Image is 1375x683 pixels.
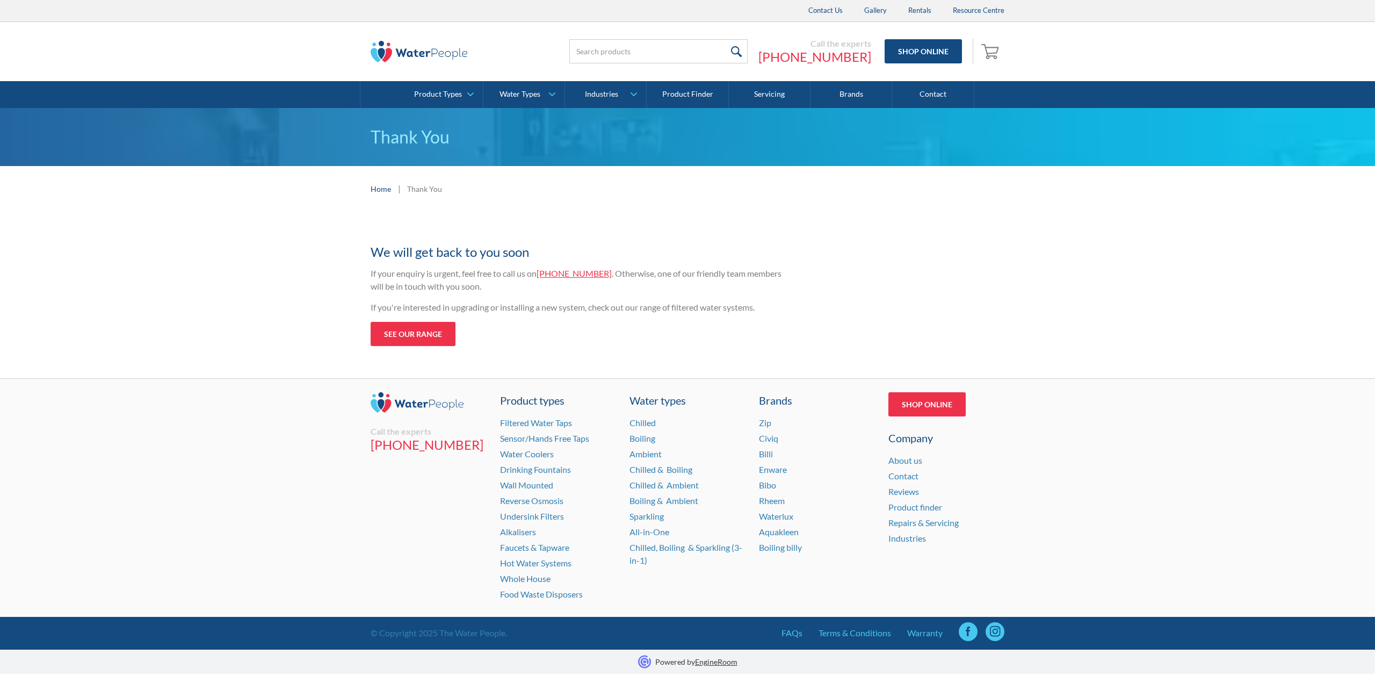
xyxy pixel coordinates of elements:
[585,90,618,99] div: Industries
[629,527,669,537] a: All-in-One
[371,627,507,639] div: © Copyright 2025 The Water People.
[888,486,919,497] a: Reviews
[500,542,569,552] a: Faucets & Tapware
[759,433,778,443] a: Civiq
[629,542,742,565] a: Chilled, Boiling & Sparkling (3-in-1)
[759,464,787,474] a: Enware
[396,182,402,195] div: |
[371,183,391,195] a: Home
[500,433,589,443] a: Sensor/Hands Free Taps
[888,517,959,528] a: Repairs & Servicing
[759,511,793,521] a: Waterlux
[885,39,962,63] a: Shop Online
[758,49,871,65] a: [PHONE_NUMBER]
[629,392,746,408] a: Water types
[759,495,785,506] a: Rheem
[629,464,692,474] a: Chilled & Boiling
[759,392,875,408] div: Brands
[371,124,1004,150] p: Thank You
[629,511,664,521] a: Sparkling
[414,90,462,99] div: Product Types
[629,418,656,428] a: Chilled
[500,589,583,599] a: Food Waste Disposers
[371,242,790,262] h2: We will get back to you soon
[888,502,942,512] a: Product finder
[500,90,540,99] div: Water Types
[981,42,1002,60] img: shopping cart
[500,392,616,408] a: Product types
[810,81,892,108] a: Brands
[629,495,698,506] a: Boiling & Ambient
[629,480,699,490] a: Chilled & Ambient
[629,449,662,459] a: Ambient
[695,657,737,666] a: EngineRoom
[888,471,918,481] a: Contact
[565,81,646,108] a: Industries
[500,495,563,506] a: Reverse Osmosis
[758,38,871,49] div: Call the experts
[759,449,773,459] a: Billi
[371,322,455,346] a: See our range
[629,433,655,443] a: Boiling
[888,392,966,416] a: Shop Online
[401,81,482,108] a: Product Types
[759,480,776,490] a: Bibo
[979,39,1004,64] a: Open cart
[569,39,748,63] input: Search products
[500,449,554,459] a: Water Coolers
[371,437,487,453] a: [PHONE_NUMBER]
[371,301,790,314] p: If you're interested in upgrading or installing a new system, check out our range of filtered wat...
[500,464,571,474] a: Drinking Fountains
[371,267,790,293] p: If your enquiry is urgent, feel free to call us on . Otherwise, one of our friendly team members ...
[888,430,1004,446] div: Company
[483,81,565,108] a: Water Types
[729,81,810,108] a: Servicing
[759,527,799,537] a: Aquakleen
[647,81,728,108] a: Product Finder
[500,573,551,584] a: Whole House
[537,268,612,278] a: [PHONE_NUMBER]
[500,418,572,428] a: Filtered Water Taps
[888,455,922,465] a: About us
[500,480,553,490] a: Wall Mounted
[500,511,564,521] a: Undersink Filters
[500,527,536,537] a: Alkalisers
[888,533,926,543] a: Industries
[371,222,790,237] h1: Thanks for your enquiry
[407,183,442,195] div: Thank You
[819,627,891,639] a: Terms & Conditions
[655,656,737,667] p: Powered by
[892,81,974,108] a: Contact
[500,558,571,568] a: Hot Water Systems
[907,627,943,639] a: Warranty
[781,627,802,639] a: FAQs
[371,41,467,62] img: The Water People
[371,426,487,437] div: Call the experts
[759,418,771,428] a: Zip
[759,542,802,552] a: Boiling billy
